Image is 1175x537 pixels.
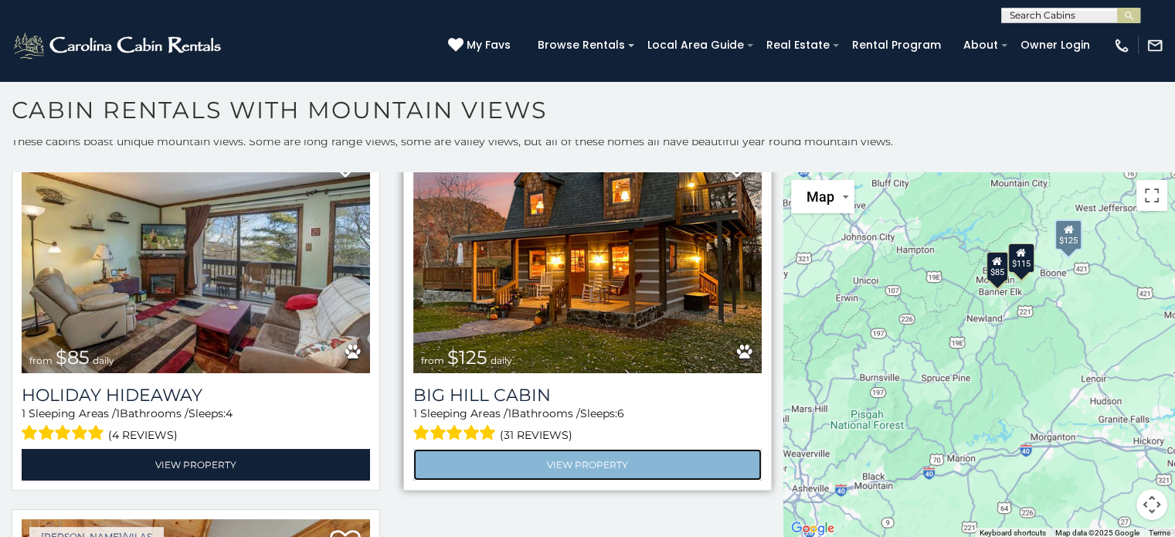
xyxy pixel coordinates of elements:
a: Real Estate [759,33,837,57]
button: Change map style [791,180,854,213]
a: Holiday Hideaway [22,385,370,406]
img: White-1-2.png [12,30,226,61]
span: 1 [413,406,417,420]
span: 4 [226,406,233,420]
span: 6 [617,406,624,420]
a: Holiday Hideaway from $85 daily [22,140,370,373]
a: My Favs [448,37,514,54]
div: Sleeping Areas / Bathrooms / Sleeps: [22,406,370,445]
img: Holiday Hideaway [22,140,370,373]
img: phone-regular-white.png [1113,37,1130,54]
a: Browse Rentals [530,33,633,57]
div: $125 [1054,219,1082,250]
span: 1 [508,406,511,420]
a: Terms (opens in new tab) [1149,529,1170,537]
a: View Property [413,449,762,481]
button: Toggle fullscreen view [1136,180,1167,211]
span: daily [93,355,114,366]
a: Big Hill Cabin [413,385,762,406]
span: Map data ©2025 Google [1055,529,1139,537]
span: 1 [116,406,120,420]
a: Local Area Guide [640,33,752,57]
a: Big Hill Cabin from $125 daily [413,140,762,373]
div: $85 [986,252,1007,281]
span: (31 reviews) [500,425,572,445]
a: Owner Login [1013,33,1098,57]
span: from [421,355,444,366]
span: 1 [22,406,25,420]
span: (4 reviews) [108,425,178,445]
div: $115 [1007,243,1034,273]
span: daily [491,355,512,366]
a: Rental Program [844,33,949,57]
span: $85 [56,346,90,369]
a: About [956,33,1006,57]
span: My Favs [467,37,511,53]
img: mail-regular-white.png [1146,37,1163,54]
img: Big Hill Cabin [413,140,762,373]
div: Sleeping Areas / Bathrooms / Sleeps: [413,406,762,445]
span: $125 [447,346,487,369]
button: Map camera controls [1136,489,1167,520]
span: from [29,355,53,366]
span: Map [807,189,834,205]
a: View Property [22,449,370,481]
